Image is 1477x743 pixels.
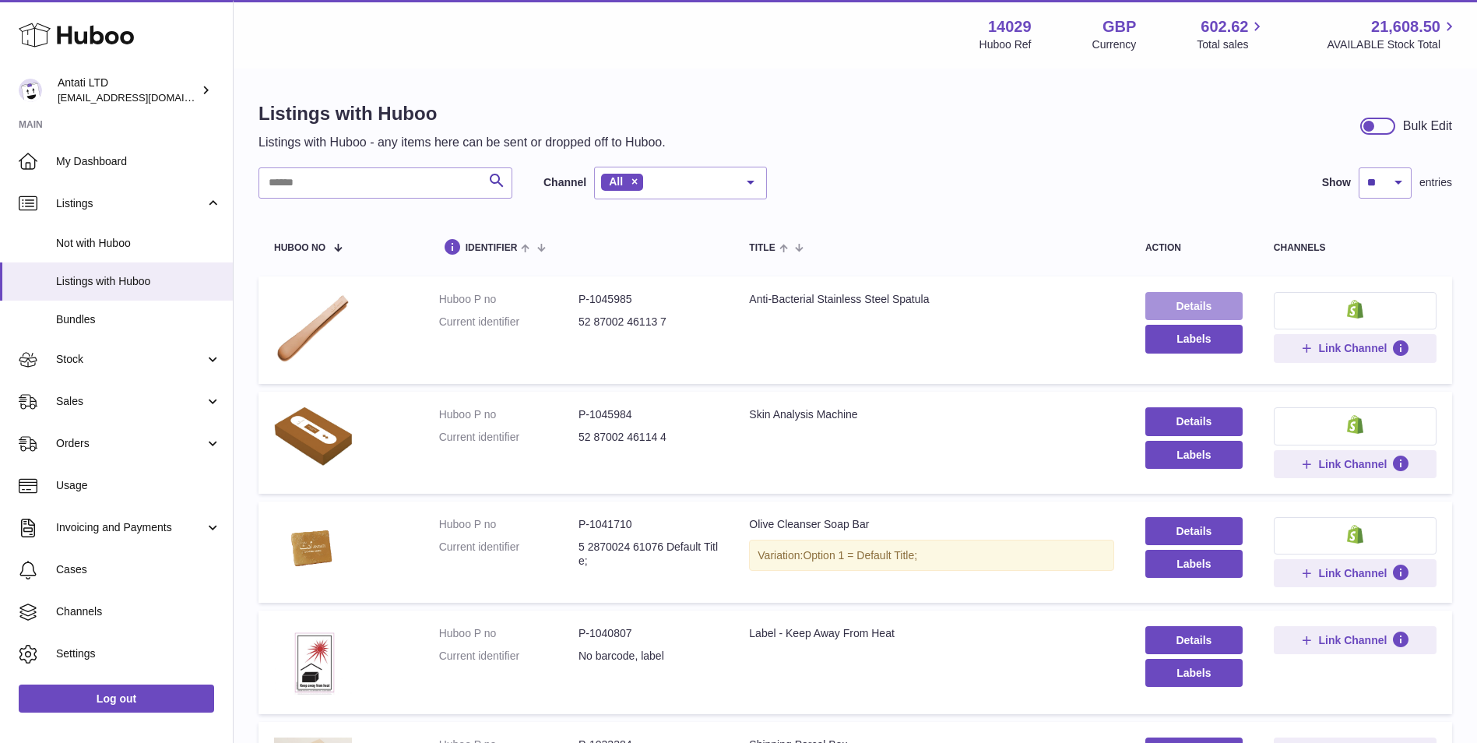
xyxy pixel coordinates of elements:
[56,604,221,619] span: Channels
[1274,559,1437,587] button: Link Channel
[1274,450,1437,478] button: Link Channel
[749,517,1114,532] div: Olive Cleanser Soap Bar
[19,685,214,713] a: Log out
[749,243,775,253] span: title
[979,37,1032,52] div: Huboo Ref
[1327,37,1458,52] span: AVAILABLE Stock Total
[578,517,718,532] dd: P-1041710
[56,478,221,493] span: Usage
[58,91,229,104] span: [EMAIL_ADDRESS][DOMAIN_NAME]
[578,407,718,422] dd: P-1045984
[609,175,623,188] span: All
[258,101,666,126] h1: Listings with Huboo
[258,134,666,151] p: Listings with Huboo - any items here can be sent or dropped off to Huboo.
[1347,415,1363,434] img: shopify-small.png
[1145,626,1243,654] a: Details
[56,520,205,535] span: Invoicing and Payments
[1274,243,1437,253] div: channels
[578,315,718,329] dd: 52 87002 46113 7
[56,236,221,251] span: Not with Huboo
[1102,16,1136,37] strong: GBP
[1327,16,1458,52] a: 21,608.50 AVAILABLE Stock Total
[1318,566,1387,580] span: Link Channel
[439,540,578,569] dt: Current identifier
[578,430,718,445] dd: 52 87002 46114 4
[439,292,578,307] dt: Huboo P no
[439,626,578,641] dt: Huboo P no
[1403,118,1452,135] div: Bulk Edit
[56,352,205,367] span: Stock
[749,626,1114,641] div: Label - Keep Away From Heat
[274,407,352,466] img: Skin Analysis Machine
[1197,16,1266,52] a: 602.62 Total sales
[1347,525,1363,544] img: shopify-small.png
[56,154,221,169] span: My Dashboard
[1274,626,1437,654] button: Link Channel
[56,312,221,327] span: Bundles
[439,315,578,329] dt: Current identifier
[439,649,578,664] dt: Current identifier
[274,626,352,695] img: Label - Keep Away From Heat
[803,549,917,562] span: Option 1 = Default Title;
[1145,243,1243,253] div: action
[56,196,205,211] span: Listings
[1318,633,1387,647] span: Link Channel
[1322,175,1351,190] label: Show
[749,292,1114,307] div: Anti-Bacterial Stainless Steel Spatula
[466,243,518,253] span: identifier
[1318,457,1387,471] span: Link Channel
[578,626,718,641] dd: P-1040807
[1145,659,1243,687] button: Labels
[1145,441,1243,469] button: Labels
[56,562,221,577] span: Cases
[1347,300,1363,319] img: shopify-small.png
[749,540,1114,572] div: Variation:
[1197,37,1266,52] span: Total sales
[274,243,325,253] span: Huboo no
[578,540,718,569] dd: 5 2870024 61076 Default Title;
[274,292,352,364] img: Anti-Bacterial Stainless Steel Spatula
[1145,325,1243,353] button: Labels
[19,79,42,102] img: internalAdmin-14029@internal.huboo.com
[1419,175,1452,190] span: entries
[988,16,1032,37] strong: 14029
[1145,550,1243,578] button: Labels
[1092,37,1137,52] div: Currency
[439,407,578,422] dt: Huboo P no
[1318,341,1387,355] span: Link Channel
[56,436,205,451] span: Orders
[439,430,578,445] dt: Current identifier
[543,175,586,190] label: Channel
[56,646,221,661] span: Settings
[1145,407,1243,435] a: Details
[1371,16,1440,37] span: 21,608.50
[578,292,718,307] dd: P-1045985
[1145,292,1243,320] a: Details
[56,274,221,289] span: Listings with Huboo
[58,76,198,105] div: Antati LTD
[1274,334,1437,362] button: Link Channel
[578,649,718,664] dd: No barcode, label
[1201,16,1248,37] span: 602.62
[1145,517,1243,545] a: Details
[439,517,578,532] dt: Huboo P no
[56,394,205,409] span: Sales
[274,517,352,582] img: Olive Cleanser Soap Bar
[749,407,1114,422] div: Skin Analysis Machine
